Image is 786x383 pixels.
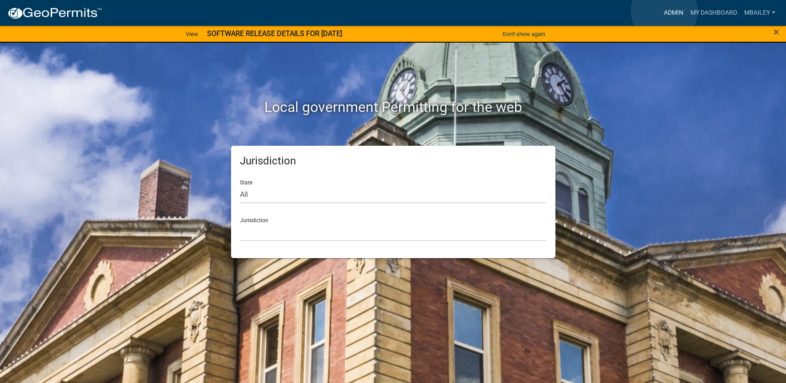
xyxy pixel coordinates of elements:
button: Close [774,27,779,37]
strong: SOFTWARE RELEASE DETAILS FOR [DATE] [207,29,342,38]
h2: Local government Permitting for the web [147,99,640,116]
a: View [182,27,202,41]
a: mbailey [741,4,779,21]
a: Admin [660,4,687,21]
h5: Jurisdiction [240,155,547,168]
a: My Dashboard [687,4,741,21]
button: Don't show again [499,27,549,41]
span: × [774,26,779,38]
